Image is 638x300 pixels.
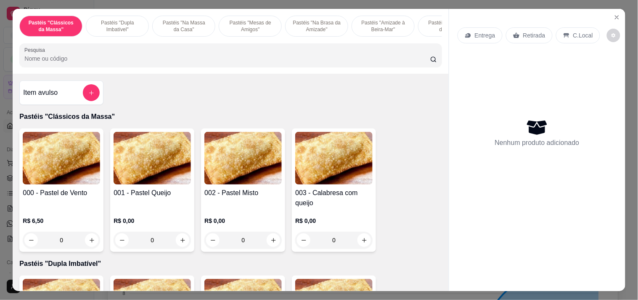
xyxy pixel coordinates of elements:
[295,217,373,225] p: R$ 0,00
[24,54,430,63] input: Pesquisa
[204,188,282,198] h4: 002 - Pastel Misto
[19,112,442,122] p: Pastéis "Clássicos da Massa"
[425,19,474,33] p: Pastéis "Na Massa do Amor"
[23,188,100,198] h4: 000 - Pastel de Vento
[226,19,275,33] p: Pastéis "Mesas de Amigos"
[204,217,282,225] p: R$ 0,00
[495,138,580,148] p: Nenhum produto adicionado
[93,19,142,33] p: Pastéis "Dupla Imbatível"
[573,31,593,40] p: C.Local
[295,132,373,185] img: product-image
[83,84,100,101] button: add-separate-item
[23,132,100,185] img: product-image
[475,31,495,40] p: Entrega
[607,29,620,42] button: decrease-product-quantity
[23,217,100,225] p: R$ 6,50
[114,188,191,198] h4: 001 - Pastel Queijo
[204,132,282,185] img: product-image
[295,188,373,208] h4: 003 - Calabresa com queijo
[359,19,408,33] p: Pastéis "Amizade à Beira-Mar"
[610,11,624,24] button: Close
[114,217,191,225] p: R$ 0,00
[114,132,191,185] img: product-image
[23,88,58,98] h4: Item avulso
[24,46,48,54] label: Pesquisa
[292,19,341,33] p: Pastéis "Na Brasa da Amizade"
[523,31,545,40] p: Retirada
[159,19,208,33] p: Pastéis "Na Massa da Casa"
[26,19,75,33] p: Pastéis "Clássicos da Massa"
[19,259,442,269] p: Pastéis "Dupla Imbatível"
